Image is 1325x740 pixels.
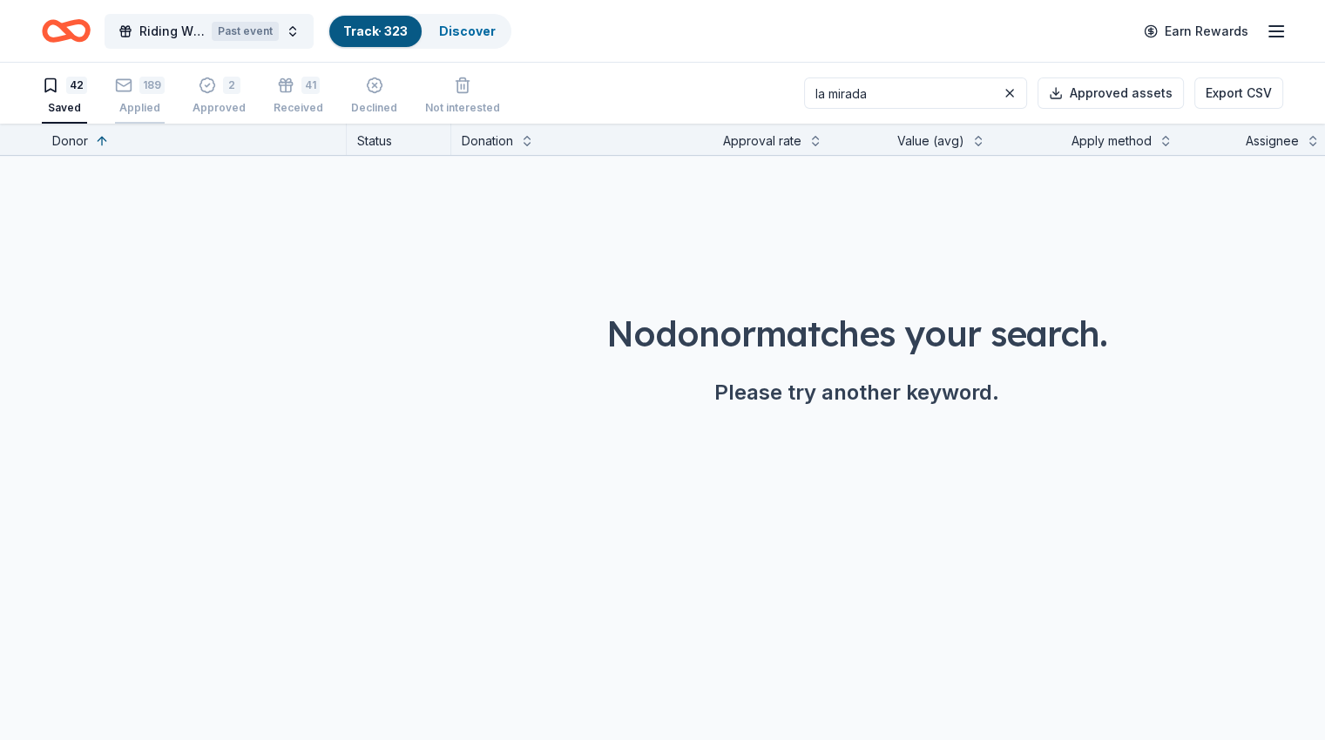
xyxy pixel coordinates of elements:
[1038,77,1184,109] button: Approved assets
[42,70,87,124] button: 42Saved
[274,101,323,115] div: Received
[139,21,205,42] span: Riding With The Stars Gala
[1071,131,1152,151] div: Apply method
[42,10,91,51] a: Home
[897,131,964,151] div: Value (avg)
[212,22,279,41] div: Past event
[343,24,408,38] a: Track· 323
[351,70,397,124] button: Declined
[425,101,500,115] div: Not interested
[115,70,165,124] button: 189Applied
[193,101,246,115] div: Approved
[42,101,87,115] div: Saved
[1194,77,1283,109] button: Export CSV
[115,101,165,115] div: Applied
[52,131,88,151] div: Donor
[274,70,323,124] button: 41Received
[347,124,451,155] div: Status
[139,77,165,94] div: 189
[439,24,496,38] a: Discover
[193,70,246,124] button: 2Approved
[804,77,1027,109] input: Search saved
[723,131,801,151] div: Approval rate
[328,14,511,49] button: Track· 323Discover
[1133,16,1259,47] a: Earn Rewards
[66,77,87,94] div: 42
[425,70,500,124] button: Not interested
[462,131,513,151] div: Donation
[105,14,314,49] button: Riding With The Stars GalaPast event
[223,77,240,94] div: 2
[1246,131,1299,151] div: Assignee
[301,77,320,94] div: 41
[351,101,397,115] div: Declined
